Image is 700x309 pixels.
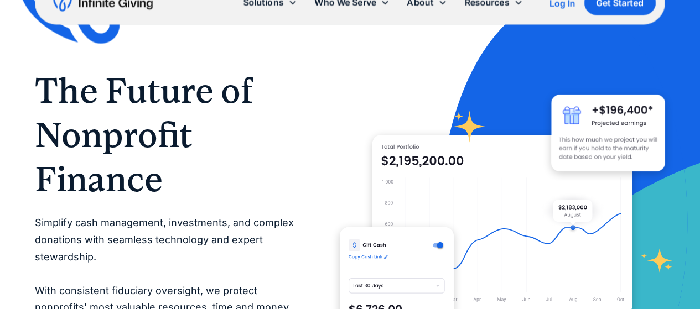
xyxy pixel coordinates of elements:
img: fundraising star [641,248,673,273]
h1: The Future of Nonprofit Finance [35,69,295,201]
